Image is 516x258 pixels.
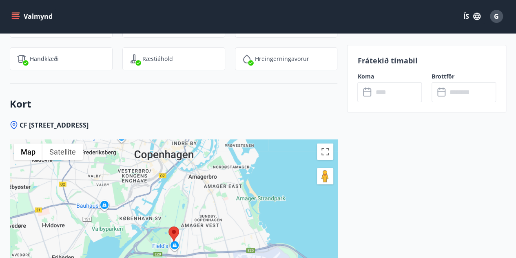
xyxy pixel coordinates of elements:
[494,12,499,21] span: G
[10,97,337,111] h3: Kort
[317,144,333,160] button: Toggle fullscreen view
[30,55,59,63] p: Handklæði
[17,54,27,64] img: uiBtL0ikWr40dZiggAgPY6zIBwQcLm3lMVfqTObx.svg
[357,72,422,81] label: Koma
[142,55,173,63] p: Ræstiáhöld
[10,9,56,24] button: menu
[432,72,496,81] label: Brottför
[459,9,485,24] button: ÍS
[20,121,89,130] span: CF [STREET_ADDRESS]
[129,54,139,64] img: saOQRUK9k0plC04d75OSnkMeCb4WtbSIwuaOqe9o.svg
[42,144,83,160] button: Show satellite imagery
[487,7,506,26] button: G
[317,168,333,184] button: Drag Pegman onto the map to open Street View
[357,55,496,66] p: Frátekið tímabil
[255,55,309,63] p: Hreingerningavörur
[242,54,252,64] img: IEMZxl2UAX2uiPqnGqR2ECYTbkBjM7IGMvKNT7zJ.svg
[14,144,42,160] button: Show street map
